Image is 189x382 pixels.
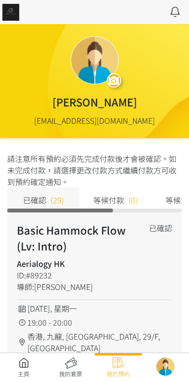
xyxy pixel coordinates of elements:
div: [EMAIL_ADDRESS][DOMAIN_NAME] [34,115,155,126]
span: 已確認 [23,194,46,206]
h4: Aerialogy HK [17,258,141,269]
span: (29) [50,194,64,206]
div: ID:#89232 [17,269,141,281]
div: [DATE], 星期一 [17,303,172,314]
div: 已確認 [149,222,172,234]
div: [PERSON_NAME] [52,94,137,110]
h2: Basic Hammock Flow (Lv: Intro) [17,222,141,254]
span: 香港, 九龍, [GEOGRAPHIC_DATA], 29/F, [GEOGRAPHIC_DATA] [27,330,172,354]
span: (0) [128,194,138,206]
span: 等候付款 [93,194,124,206]
div: 19:00 - 20:00 [17,316,172,328]
div: 導師:[PERSON_NAME] [17,281,141,292]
